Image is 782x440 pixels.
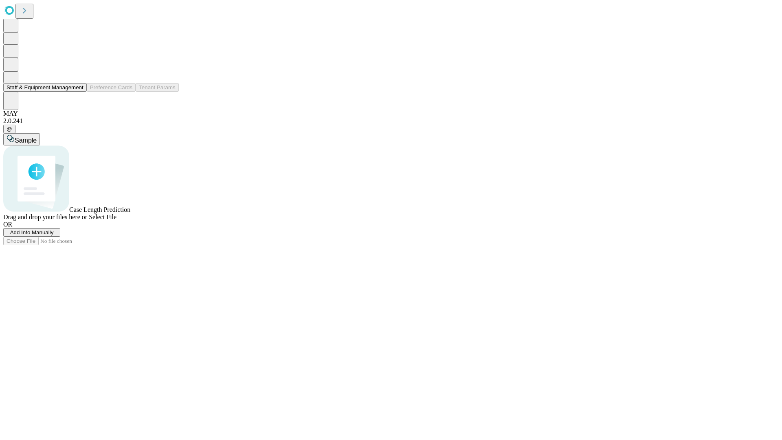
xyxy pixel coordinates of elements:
button: Sample [3,133,40,145]
button: @ [3,125,15,133]
span: Add Info Manually [10,229,54,235]
span: @ [7,126,12,132]
span: OR [3,221,12,228]
span: Drag and drop your files here or [3,213,87,220]
button: Staff & Equipment Management [3,83,87,92]
span: Case Length Prediction [69,206,130,213]
div: 2.0.241 [3,117,779,125]
span: Sample [15,137,37,144]
button: Tenant Params [136,83,179,92]
button: Preference Cards [87,83,136,92]
span: Select File [89,213,116,220]
div: MAY [3,110,779,117]
button: Add Info Manually [3,228,60,237]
